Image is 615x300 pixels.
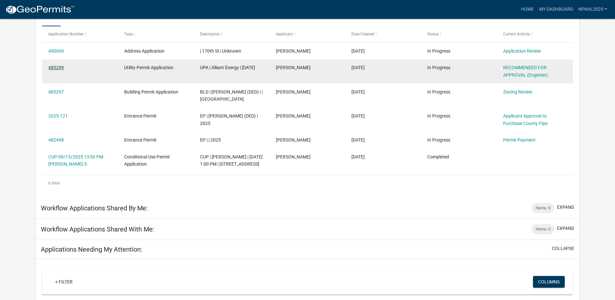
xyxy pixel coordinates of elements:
span: Keri Sweeting [276,65,311,70]
span: In Progress [427,113,450,119]
span: 09/24/2025 [351,113,365,119]
span: Building Permit Application [124,89,178,94]
span: 09/29/2025 [351,89,365,94]
datatable-header-cell: Date Created [345,26,421,42]
a: Zoning Review [503,89,532,94]
datatable-header-cell: Status [421,26,497,42]
a: NPahl2025 [576,3,610,16]
span: Keri Sweeting [276,113,311,119]
span: 08/18/2025 [351,154,365,159]
a: 485299 [48,65,64,70]
button: Columns [533,276,565,288]
span: BLD | Showalter, Jean Marie (DED) | | 170th St | Hampton, IA 50441 [200,89,263,102]
button: expand [557,225,574,232]
a: Applicant Approval to Purchase County Pipe [503,113,548,126]
span: Keri Sweeting [276,48,311,54]
div: Items: 0 [532,203,554,213]
datatable-header-cell: Application Number [42,26,118,42]
datatable-header-cell: Applicant [269,26,345,42]
span: Description [200,32,220,36]
a: 490069 [48,48,64,54]
div: 6 total [42,175,573,191]
span: Type [124,32,133,36]
span: Applicant [276,32,293,36]
span: 09/23/2025 [351,137,365,143]
a: Home [518,3,537,16]
span: Application Number [48,32,84,36]
span: In Progress [427,48,450,54]
span: | 170th St | Unknown [200,48,241,54]
span: CUP | Nicole Pahl | 09/15/2025 1:00 PM | 1601 Utica Avenue South | St. Louis Park, MN 55416 [200,154,263,167]
span: 10/08/2025 [351,48,365,54]
a: 485297 [48,89,64,94]
span: UPA | Alliant Energy | 10/08/2025 [200,65,255,70]
span: In Progress [427,137,450,143]
h5: Applications Needing My Attention: [41,245,142,253]
div: Items: 0 [532,224,554,234]
datatable-header-cell: Type [118,26,194,42]
a: 482498 [48,137,64,143]
span: Address Application [124,48,164,54]
a: Application Review [503,48,541,54]
span: EP | Showalter, Jean Marie (DED) | 2025 [200,113,258,126]
span: 09/29/2025 [351,65,365,70]
a: CUP-09/15/2025 13:00 PM-[PERSON_NAME]-5 [48,154,104,167]
a: RECOMMENDED FOR APPROVAL (Engineer) [503,65,548,78]
span: Entrance Permit [124,113,157,119]
h5: Workflow Applications Shared With Me: [41,225,154,233]
span: Conditional Use Permit Application [124,154,170,167]
a: 2025-121 [48,113,68,119]
span: Status [427,32,439,36]
span: EP | | 2025 [200,137,221,143]
span: Keri Sweeting [276,89,311,94]
span: Current Activity [503,32,530,36]
span: Completed [427,154,449,159]
span: Keri Sweeting [276,154,311,159]
span: In Progress [427,65,450,70]
span: Utility Permit Application [124,65,173,70]
span: Keri Sweeting [276,137,311,143]
datatable-header-cell: Description [194,26,270,42]
span: Entrance Permit [124,137,157,143]
a: My Dashboard [537,3,576,16]
button: collapse [552,245,574,252]
button: expand [557,204,574,211]
a: Permit Payment [503,137,536,143]
span: Date Created [351,32,374,36]
h5: Workflow Applications Shared By Me: [41,204,148,212]
a: + Filter [50,276,78,288]
datatable-header-cell: Current Activity [497,26,573,42]
span: In Progress [427,89,450,94]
